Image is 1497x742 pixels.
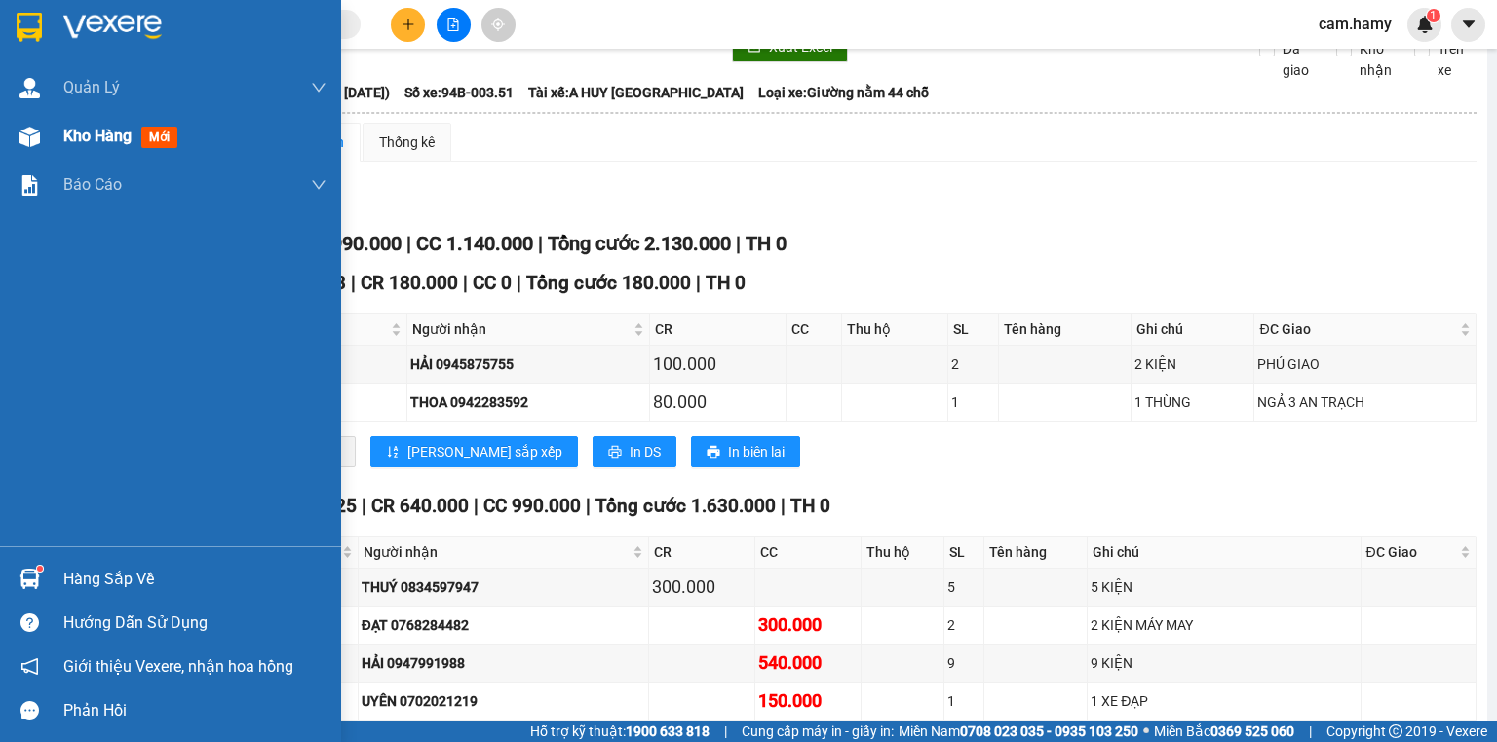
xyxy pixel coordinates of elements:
span: Kho hàng [63,127,132,145]
span: CC 0 [473,272,512,294]
div: 2 KIỆN MÁY MAY [1091,614,1357,636]
div: 2 [947,614,980,636]
div: 1 THÙNG [1134,391,1250,413]
img: icon-new-feature [1416,16,1434,33]
span: | [696,272,701,294]
span: phone [112,71,128,87]
span: Miền Nam [899,721,1138,742]
strong: 1900 633 818 [626,723,710,739]
span: Số xe: 94B-003.51 [404,82,514,103]
div: 540.000 [758,649,858,677]
img: warehouse-icon [19,569,40,589]
span: | [586,495,591,517]
th: Ghi chú [1088,537,1361,569]
span: printer [608,445,622,461]
span: | [724,721,727,742]
span: CC 1.140.000 [416,232,533,255]
div: 2 KIỆN [1134,353,1250,375]
span: notification [20,657,39,676]
div: 1 XE ĐẠP [1091,690,1357,712]
th: Thu hộ [842,314,948,346]
th: Thu hộ [862,537,944,569]
div: 2 [951,353,995,375]
b: Nhà Xe Hà My [112,13,259,37]
th: CR [650,314,787,346]
th: CR [649,537,755,569]
div: Hàng sắp về [63,565,326,594]
span: CR 180.000 [361,272,458,294]
th: CC [755,537,862,569]
div: 150.000 [758,687,858,715]
img: logo-vxr [17,13,42,42]
span: 1 [1430,9,1437,22]
th: Tên hàng [999,314,1132,346]
span: plus [402,18,415,31]
span: Quản Lý [63,75,120,99]
th: Ghi chú [1132,314,1254,346]
button: printerIn DS [593,436,676,467]
span: | [351,272,356,294]
span: aim [491,18,505,31]
div: NGẢ 3 AN TRẠCH [1257,391,1472,413]
div: 9 [947,652,980,674]
span: mới [141,127,177,148]
span: Giới thiệu Vexere, nhận hoa hồng [63,654,293,679]
div: Phản hồi [63,696,326,725]
button: caret-down [1451,8,1485,42]
li: 995 [PERSON_NAME] [9,43,371,67]
li: 0946 508 595 [9,67,371,92]
button: printerIn biên lai [691,436,800,467]
span: CC 990.000 [483,495,581,517]
strong: 0369 525 060 [1210,723,1294,739]
th: SL [948,314,999,346]
span: Đã giao [1275,38,1323,81]
span: Miền Bắc [1154,721,1294,742]
span: down [311,177,326,193]
span: question-circle [20,613,39,632]
span: environment [112,47,128,62]
span: down [311,80,326,95]
span: Tổng cước 180.000 [526,272,691,294]
div: ĐẠT 0768284482 [362,614,645,636]
span: Báo cáo [63,172,122,197]
span: Người nhận [364,541,629,563]
span: | [1309,721,1312,742]
button: file-add [437,8,471,42]
span: | [406,232,411,255]
span: Hỗ trợ kỹ thuật: [530,721,710,742]
span: | [362,495,366,517]
span: In DS [630,441,661,463]
div: THUÝ 0834597947 [362,576,645,598]
button: aim [481,8,516,42]
span: cam.hamy [1303,12,1407,36]
div: 1 [947,690,980,712]
span: Tổng cước 1.630.000 [595,495,776,517]
span: message [20,701,39,720]
div: 300.000 [758,612,858,639]
div: 100.000 [653,351,783,378]
span: printer [707,445,720,461]
span: caret-down [1460,16,1478,33]
span: Loại xe: Giường nằm 44 chỗ [758,82,929,103]
div: HẢI 0945875755 [410,353,646,375]
div: 1 [951,391,995,413]
img: warehouse-icon [19,78,40,98]
th: SL [944,537,984,569]
span: | [781,495,786,517]
span: Cung cấp máy in - giấy in: [742,721,894,742]
span: Kho nhận [1352,38,1400,81]
span: In biên lai [728,441,785,463]
button: plus [391,8,425,42]
div: Hướng dẫn sử dụng [63,609,326,638]
span: SL 25 [309,495,357,517]
span: Tổng cước 2.130.000 [548,232,731,255]
span: Tài xế: A HUY [GEOGRAPHIC_DATA] [528,82,744,103]
div: THOA 0942283592 [410,391,646,413]
span: | [538,232,543,255]
button: sort-ascending[PERSON_NAME] sắp xếp [370,436,578,467]
div: Thống kê [379,131,435,153]
img: solution-icon [19,175,40,196]
div: 5 [947,576,980,598]
span: TH 0 [746,232,787,255]
span: | [474,495,479,517]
